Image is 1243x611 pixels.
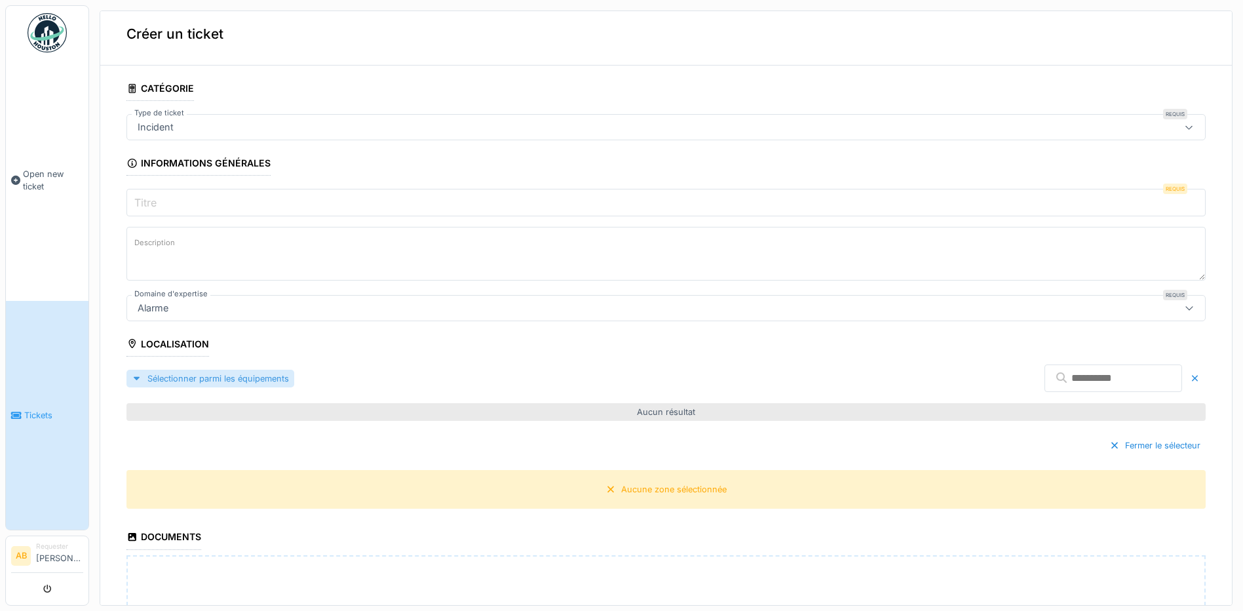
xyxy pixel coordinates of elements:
[126,527,201,549] div: Documents
[132,195,159,210] label: Titre
[36,542,83,570] li: [PERSON_NAME]
[132,120,179,134] div: Incident
[24,409,83,422] span: Tickets
[132,301,174,315] div: Alarme
[23,168,83,193] span: Open new ticket
[1104,437,1206,454] div: Fermer le sélecteur
[36,542,83,551] div: Requester
[132,235,178,251] label: Description
[28,13,67,52] img: Badge_color-CXgf-gQk.svg
[126,334,209,357] div: Localisation
[621,483,727,496] div: Aucune zone sélectionnée
[11,546,31,566] li: AB
[1163,184,1187,194] div: Requis
[126,370,294,387] div: Sélectionner parmi les équipements
[6,301,88,530] a: Tickets
[132,108,187,119] label: Type de ticket
[126,79,194,101] div: Catégorie
[126,153,271,176] div: Informations générales
[11,542,83,573] a: AB Requester[PERSON_NAME]
[1163,109,1187,119] div: Requis
[126,403,1206,421] div: Aucun résultat
[132,288,210,300] label: Domaine d'expertise
[100,3,1232,66] div: Créer un ticket
[1163,290,1187,300] div: Requis
[6,60,88,301] a: Open new ticket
